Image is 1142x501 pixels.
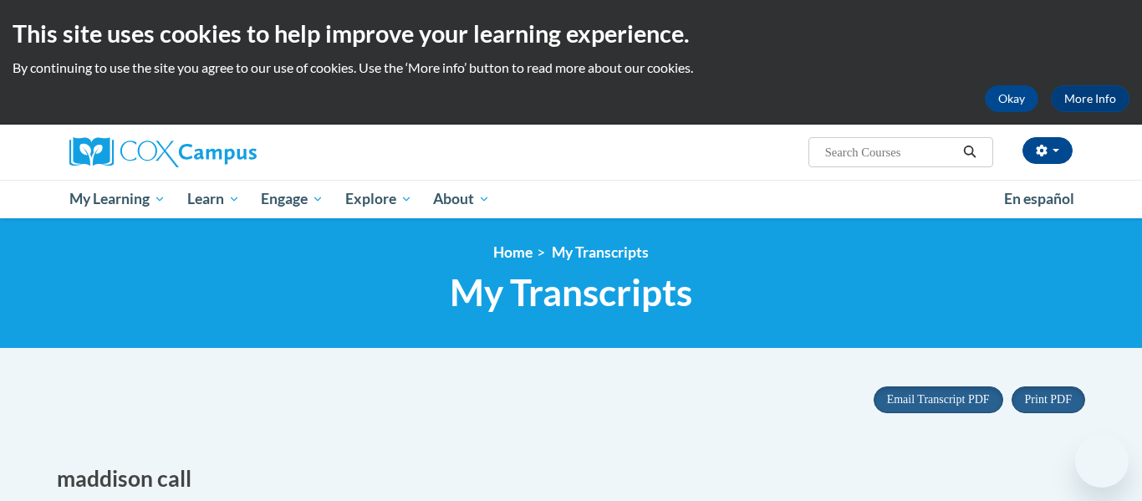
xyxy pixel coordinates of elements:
span: Email Transcript PDF [887,393,990,406]
span: En español [1004,190,1074,207]
span: Learn [187,189,240,209]
div: Main menu [44,180,1098,218]
span: Explore [345,189,412,209]
a: Learn [176,180,251,218]
span: My Transcripts [552,243,649,261]
img: Cox Campus [69,137,257,167]
button: Email Transcript PDF [874,386,1003,413]
a: My Learning [59,180,176,218]
h2: maddison call [57,463,558,494]
button: Okay [985,85,1038,112]
a: About [423,180,502,218]
span: My Transcripts [450,270,692,314]
iframe: Button to launch messaging window [1075,434,1129,488]
button: Print PDF [1012,386,1085,413]
span: My Learning [69,189,166,209]
a: More Info [1051,85,1129,112]
a: En español [993,181,1085,217]
h2: This site uses cookies to help improve your learning experience. [13,17,1129,50]
span: About [433,189,490,209]
button: Search [957,142,982,162]
input: Search Courses [823,142,957,162]
a: Home [493,243,533,261]
span: Engage [261,189,324,209]
a: Engage [250,180,334,218]
a: Cox Campus [69,137,387,167]
button: Account Settings [1022,137,1073,164]
a: Explore [334,180,423,218]
p: By continuing to use the site you agree to our use of cookies. Use the ‘More info’ button to read... [13,59,1129,77]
